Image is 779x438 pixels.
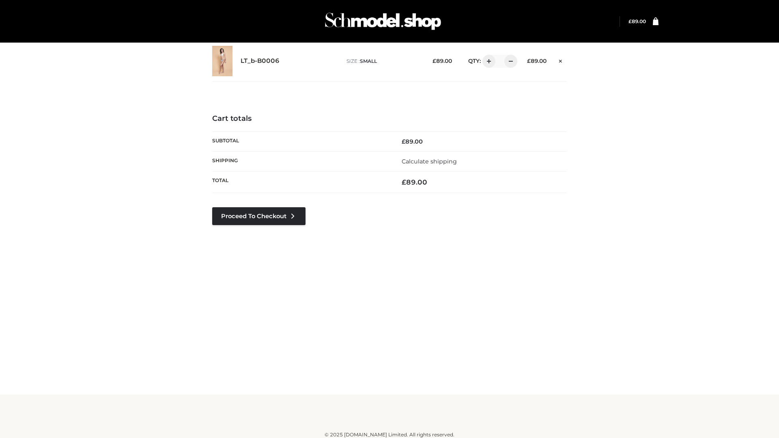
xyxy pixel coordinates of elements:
a: Calculate shipping [402,158,457,165]
h4: Cart totals [212,114,567,123]
bdi: 89.00 [433,58,452,64]
span: £ [402,178,406,186]
img: Schmodel Admin 964 [322,5,444,37]
a: Remove this item [555,55,567,65]
bdi: 89.00 [527,58,547,64]
span: £ [628,18,632,24]
bdi: 89.00 [628,18,646,24]
div: QTY: [460,55,514,68]
p: size : [346,58,420,65]
th: Subtotal [212,131,389,151]
bdi: 89.00 [402,178,427,186]
img: LT_b-B0006 - SMALL [212,46,232,76]
span: £ [527,58,531,64]
span: SMALL [360,58,377,64]
span: £ [402,138,405,145]
bdi: 89.00 [402,138,423,145]
th: Shipping [212,151,389,171]
a: LT_b-B0006 [241,57,280,65]
th: Total [212,172,389,193]
a: £89.00 [628,18,646,24]
a: Proceed to Checkout [212,207,306,225]
span: £ [433,58,436,64]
